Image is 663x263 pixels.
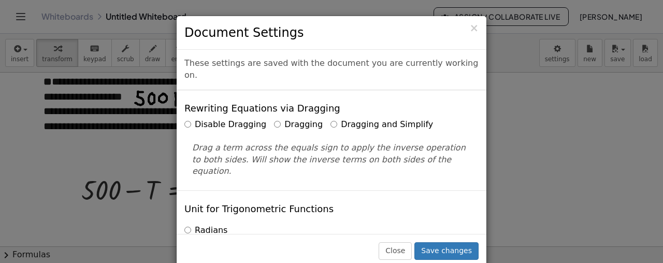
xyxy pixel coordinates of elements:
button: Save changes [414,242,479,260]
h4: Unit for Trigonometric Functions [184,204,334,214]
button: Close [469,23,479,34]
input: Dragging [274,121,281,128]
h3: Document Settings [184,24,479,41]
h4: Rewriting Equations via Dragging [184,103,340,114]
input: Radians [184,227,191,233]
label: Radians [184,225,227,237]
label: Disable Dragging [184,119,266,131]
button: Close [379,242,412,260]
label: Dragging [274,119,323,131]
div: These settings are saved with the document you are currently working on. [177,50,486,90]
label: Dragging and Simplify [330,119,433,131]
p: Drag a term across the equals sign to apply the inverse operation to both sides. Will show the in... [192,142,471,178]
span: × [469,22,479,34]
input: Disable Dragging [184,121,191,128]
input: Dragging and Simplify [330,121,337,128]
